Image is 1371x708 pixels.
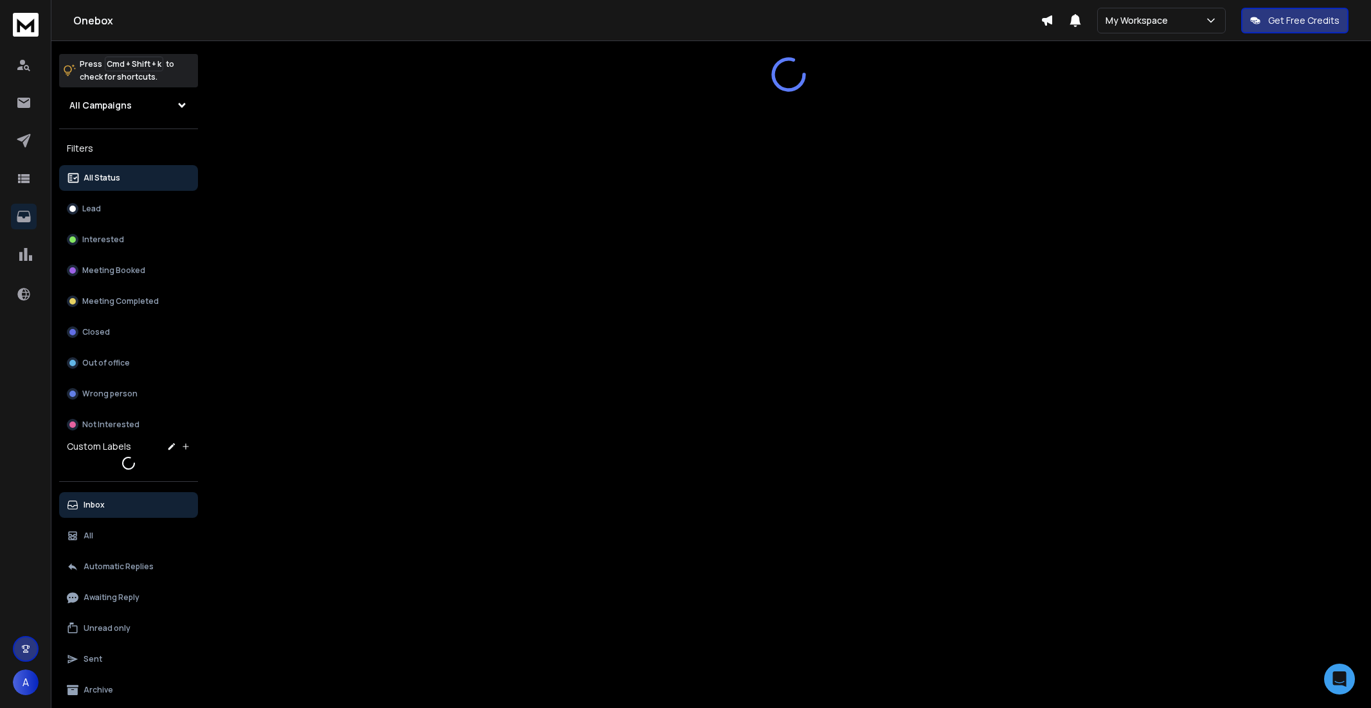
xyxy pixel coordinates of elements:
[59,227,198,252] button: Interested
[59,677,198,703] button: Archive
[84,500,105,510] p: Inbox
[84,531,93,541] p: All
[82,235,124,245] p: Interested
[13,669,39,695] button: A
[59,492,198,518] button: Inbox
[67,440,131,453] h3: Custom Labels
[59,139,198,157] h3: Filters
[59,523,198,549] button: All
[59,554,198,580] button: Automatic Replies
[82,420,139,430] p: Not Interested
[13,13,39,37] img: logo
[59,319,198,345] button: Closed
[82,204,101,214] p: Lead
[82,265,145,276] p: Meeting Booked
[59,350,198,376] button: Out of office
[59,258,198,283] button: Meeting Booked
[84,562,154,572] p: Automatic Replies
[84,654,102,664] p: Sent
[1241,8,1349,33] button: Get Free Credits
[105,57,163,71] span: Cmd + Shift + k
[59,381,198,407] button: Wrong person
[84,592,139,603] p: Awaiting Reply
[1324,664,1355,695] div: Open Intercom Messenger
[84,685,113,695] p: Archive
[84,173,120,183] p: All Status
[59,585,198,610] button: Awaiting Reply
[80,58,174,84] p: Press to check for shortcuts.
[59,412,198,438] button: Not Interested
[82,389,138,399] p: Wrong person
[82,358,130,368] p: Out of office
[59,93,198,118] button: All Campaigns
[59,288,198,314] button: Meeting Completed
[82,327,110,337] p: Closed
[84,623,130,633] p: Unread only
[59,196,198,222] button: Lead
[73,13,1041,28] h1: Onebox
[1106,14,1173,27] p: My Workspace
[69,99,132,112] h1: All Campaigns
[59,646,198,672] button: Sent
[59,615,198,641] button: Unread only
[1268,14,1340,27] p: Get Free Credits
[59,165,198,191] button: All Status
[82,296,159,306] p: Meeting Completed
